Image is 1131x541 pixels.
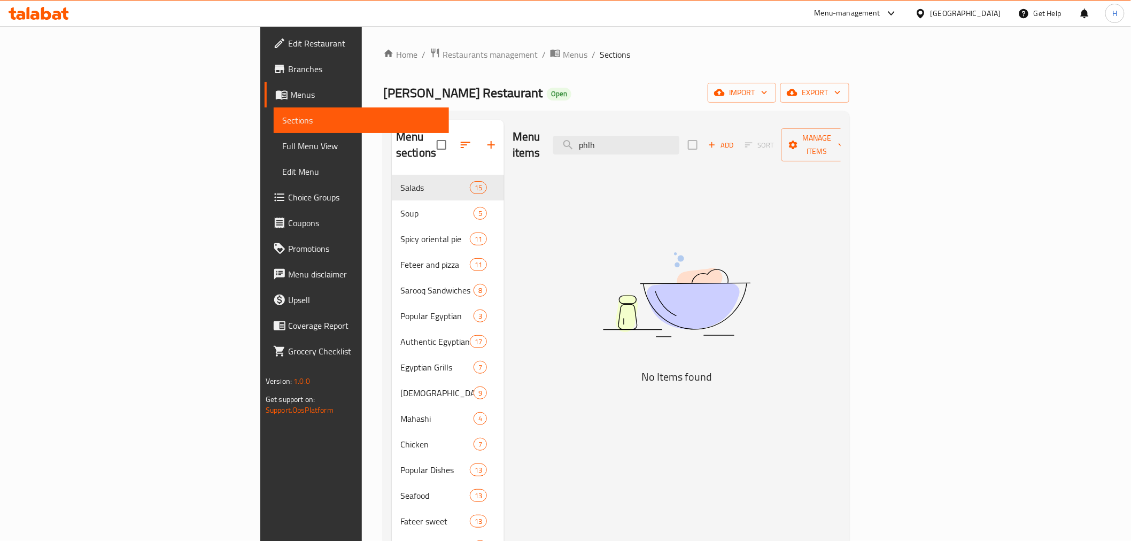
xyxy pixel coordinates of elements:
[470,465,486,475] span: 13
[543,224,810,366] img: dish.svg
[443,48,538,61] span: Restaurants management
[392,226,504,252] div: Spicy oriental pie11
[400,387,474,399] span: [DEMOGRAPHIC_DATA] Tajine
[815,7,880,20] div: Menu-management
[392,354,504,380] div: Egyptian Grills7
[265,30,449,56] a: Edit Restaurant
[383,81,543,105] span: [PERSON_NAME] Restaurant
[453,132,478,158] span: Sort sections
[563,48,587,61] span: Menus
[474,207,487,220] div: items
[400,463,470,476] span: Popular Dishes
[738,137,781,153] span: Select section first
[781,128,853,161] button: Manage items
[392,483,504,508] div: Seafood13
[474,362,486,373] span: 7
[265,236,449,261] a: Promotions
[288,242,440,255] span: Promotions
[288,345,440,358] span: Grocery Checklist
[474,361,487,374] div: items
[400,438,474,451] span: Chicken
[716,86,768,99] span: import
[400,515,470,528] span: Fateer sweet
[704,137,738,153] button: Add
[400,310,474,322] span: Popular Egyptian
[392,329,504,354] div: Authentic Egyptian Dishes17
[392,277,504,303] div: Sarooq Sandwiches8
[400,412,474,425] span: Mahashi
[474,414,486,424] span: 4
[282,165,440,178] span: Edit Menu
[704,137,738,153] span: Add item
[543,368,810,385] h5: No Items found
[400,258,470,271] span: Feteer and pizza
[780,83,849,103] button: export
[474,311,486,321] span: 3
[392,252,504,277] div: Feteer and pizza11
[400,233,470,245] div: Spicy oriental pie
[265,313,449,338] a: Coverage Report
[1112,7,1117,19] span: H
[400,335,470,348] span: Authentic Egyptian Dishes
[266,403,334,417] a: Support.OpsPlatform
[266,374,292,388] span: Version:
[470,463,487,476] div: items
[265,210,449,236] a: Coupons
[392,406,504,431] div: Mahashi4
[288,217,440,229] span: Coupons
[293,374,310,388] span: 1.0.0
[430,134,453,156] span: Select all sections
[707,139,735,151] span: Add
[470,516,486,527] span: 13
[474,387,487,399] div: items
[265,184,449,210] a: Choice Groups
[265,56,449,82] a: Branches
[288,293,440,306] span: Upsell
[474,412,487,425] div: items
[400,387,474,399] div: Egyptian Tajine
[392,508,504,534] div: Fateer sweet13
[288,63,440,75] span: Branches
[470,489,487,502] div: items
[392,303,504,329] div: Popular Egyptian3
[400,361,474,374] span: Egyptian Grills
[282,114,440,127] span: Sections
[282,140,440,152] span: Full Menu View
[400,181,470,194] span: Salads
[470,515,487,528] div: items
[931,7,1001,19] div: [GEOGRAPHIC_DATA]
[474,208,486,219] span: 5
[474,310,487,322] div: items
[392,175,504,200] div: Salads15
[400,207,474,220] span: Soup
[400,489,470,502] div: Seafood
[708,83,776,103] button: import
[430,48,538,61] a: Restaurants management
[288,268,440,281] span: Menu disclaimer
[470,260,486,270] span: 11
[550,48,587,61] a: Menus
[288,37,440,50] span: Edit Restaurant
[400,284,474,297] span: Sarooq Sandwiches
[392,200,504,226] div: Soup5
[288,319,440,332] span: Coverage Report
[265,82,449,107] a: Menus
[547,89,571,98] span: Open
[266,392,315,406] span: Get support on:
[290,88,440,101] span: Menus
[392,380,504,406] div: [DEMOGRAPHIC_DATA] Tajine9
[470,337,486,347] span: 17
[474,439,486,450] span: 7
[470,233,487,245] div: items
[288,191,440,204] span: Choice Groups
[470,335,487,348] div: items
[478,132,504,158] button: Add section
